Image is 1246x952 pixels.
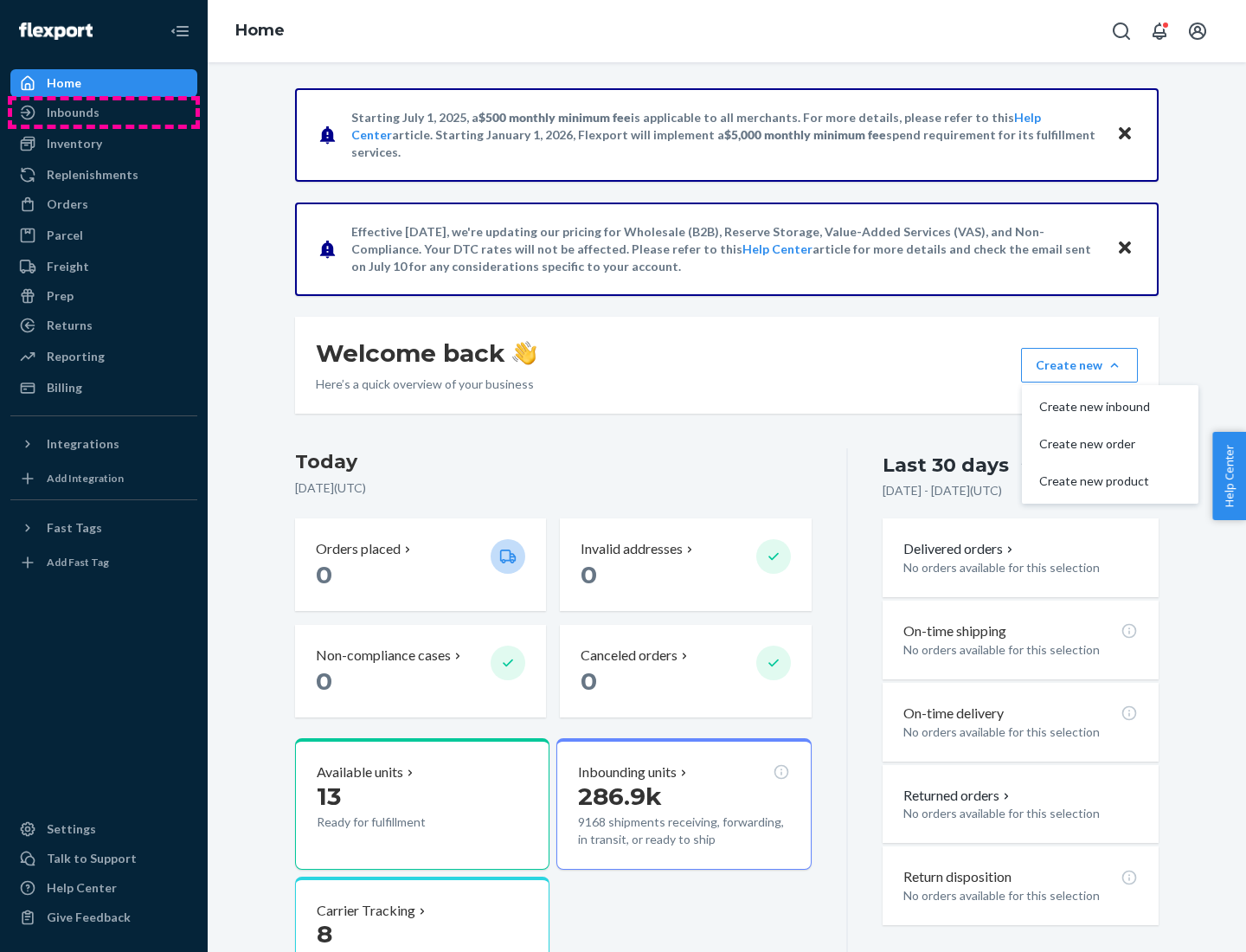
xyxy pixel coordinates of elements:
[1039,475,1150,487] span: Create new product
[47,879,117,897] div: Help Center
[10,815,197,843] a: Settings
[316,539,401,559] p: Orders placed
[235,21,285,40] a: Home
[1180,14,1215,48] button: Open account menu
[578,782,662,811] span: 286.9k
[512,341,536,365] img: hand-wave emoji
[47,258,89,275] div: Freight
[295,625,546,717] button: Non-compliance cases 0
[47,435,119,453] div: Integrations
[317,919,332,949] span: 8
[1104,14,1139,48] button: Open Search Box
[478,110,631,125] span: $500 monthly minimum fee
[10,904,197,931] button: Give Feedback
[10,465,197,492] a: Add Integration
[903,724,1138,741] p: No orders available for this selection
[903,704,1004,724] p: On-time delivery
[10,374,197,402] a: Billing
[10,845,197,872] a: Talk to Support
[47,74,81,92] div: Home
[19,23,93,40] img: Flexport logo
[903,539,1017,559] button: Delivered orders
[295,479,812,497] p: [DATE] ( UTC )
[47,471,124,486] div: Add Integration
[560,625,811,717] button: Canceled orders 0
[10,190,197,218] a: Orders
[10,130,197,158] a: Inventory
[47,317,93,334] div: Returns
[903,887,1138,904] p: No orders available for this selection
[47,909,131,926] div: Give Feedback
[1212,432,1246,520] button: Help Center
[10,161,197,189] a: Replenishments
[47,104,100,121] div: Inbounds
[10,282,197,310] a: Prep
[47,555,109,569] div: Add Fast Tag
[10,69,197,97] a: Home
[724,127,886,142] span: $5,000 monthly minimum fee
[10,874,197,902] a: Help Center
[317,762,403,782] p: Available units
[351,223,1100,275] p: Effective [DATE], we're updating our pricing for Wholesale (B2B), Reserve Storage, Value-Added Se...
[1114,236,1136,261] button: Close
[163,14,197,48] button: Close Navigation
[47,135,102,152] div: Inventory
[295,518,546,611] button: Orders placed 0
[883,482,1002,499] p: [DATE] - [DATE] ( UTC )
[47,196,88,213] div: Orders
[1114,122,1136,147] button: Close
[742,241,812,256] a: Help Center
[295,448,812,476] h3: Today
[317,901,415,921] p: Carrier Tracking
[883,452,1009,479] div: Last 30 days
[47,519,102,537] div: Fast Tags
[1025,389,1195,426] button: Create new inbound
[47,287,74,305] div: Prep
[1142,14,1177,48] button: Open notifications
[47,379,82,396] div: Billing
[10,549,197,576] a: Add Fast Tag
[903,786,1013,806] button: Returned orders
[581,539,683,559] p: Invalid addresses
[316,646,451,666] p: Non-compliance cases
[1039,401,1150,413] span: Create new inbound
[295,738,549,870] button: Available units13Ready for fulfillment
[47,227,83,244] div: Parcel
[47,348,105,365] div: Reporting
[1039,438,1150,450] span: Create new order
[10,253,197,280] a: Freight
[10,222,197,249] a: Parcel
[351,109,1100,161] p: Starting July 1, 2025, a is applicable to all merchants. For more details, please refer to this a...
[903,621,1006,641] p: On-time shipping
[10,430,197,458] button: Integrations
[1021,348,1138,383] button: Create newCreate new inboundCreate new orderCreate new product
[578,762,677,782] p: Inbounding units
[47,820,96,838] div: Settings
[1025,463,1195,500] button: Create new product
[317,814,477,831] p: Ready for fulfillment
[560,518,811,611] button: Invalid addresses 0
[317,782,341,811] span: 13
[10,312,197,339] a: Returns
[903,867,1012,887] p: Return disposition
[581,666,597,696] span: 0
[1025,426,1195,463] button: Create new order
[316,376,536,393] p: Here’s a quick overview of your business
[316,666,332,696] span: 0
[578,814,789,848] p: 9168 shipments receiving, forwarding, in transit, or ready to ship
[316,560,332,589] span: 0
[903,559,1138,576] p: No orders available for this selection
[581,560,597,589] span: 0
[10,99,197,126] a: Inbounds
[10,343,197,370] a: Reporting
[903,805,1138,822] p: No orders available for this selection
[581,646,678,666] p: Canceled orders
[903,641,1138,659] p: No orders available for this selection
[222,6,299,56] ol: breadcrumbs
[556,738,811,870] button: Inbounding units286.9k9168 shipments receiving, forwarding, in transit, or ready to ship
[47,850,137,867] div: Talk to Support
[10,514,197,542] button: Fast Tags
